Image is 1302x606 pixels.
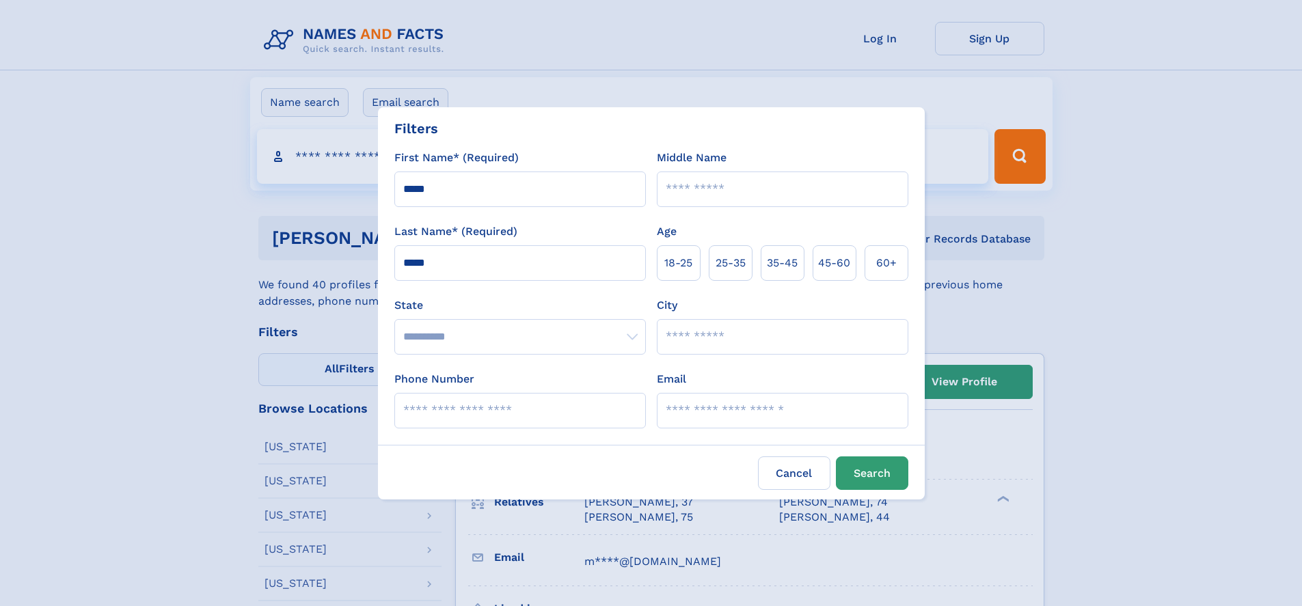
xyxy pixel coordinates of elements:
[767,255,798,271] span: 35‑45
[716,255,746,271] span: 25‑35
[657,297,677,314] label: City
[394,297,646,314] label: State
[876,255,897,271] span: 60+
[657,371,686,387] label: Email
[394,223,517,240] label: Last Name* (Required)
[394,371,474,387] label: Phone Number
[836,456,908,490] button: Search
[818,255,850,271] span: 45‑60
[664,255,692,271] span: 18‑25
[758,456,830,490] label: Cancel
[394,118,438,139] div: Filters
[394,150,519,166] label: First Name* (Required)
[657,150,727,166] label: Middle Name
[657,223,677,240] label: Age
